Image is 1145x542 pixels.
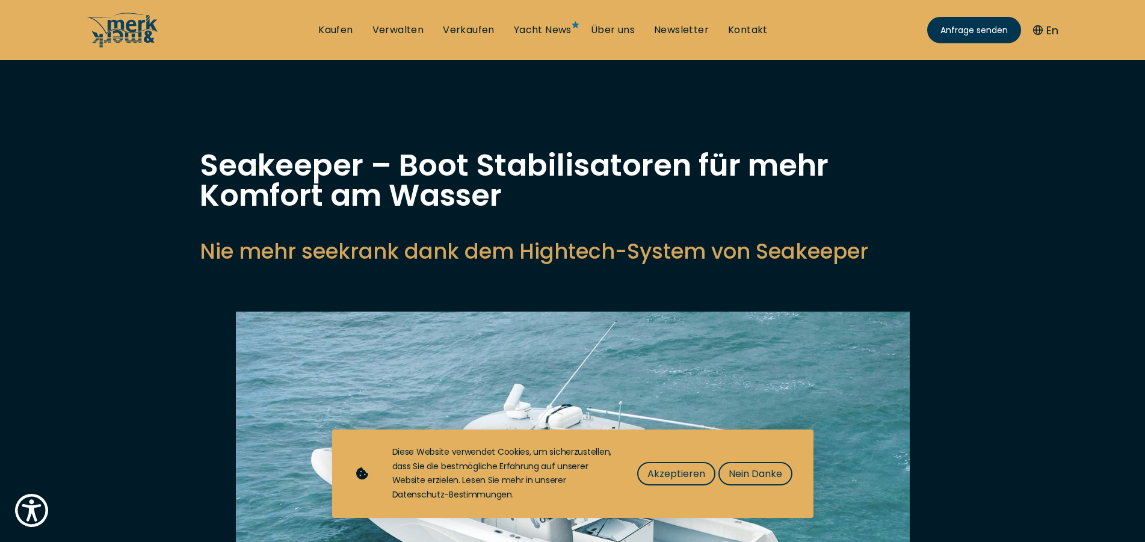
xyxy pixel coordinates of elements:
span: Anfrage senden [940,24,1008,37]
span: Nein Danke [729,466,782,481]
a: Datenschutz-Bestimmungen [392,488,512,500]
a: Kontakt [728,23,768,37]
button: Nein Danke [718,462,792,485]
button: En [1033,22,1058,38]
button: Akzeptieren [637,462,715,485]
a: Yacht News [514,23,572,37]
a: Kaufen [318,23,353,37]
p: Nie mehr seekrank dank dem Hightech-System von Seakeeper [200,239,946,263]
button: Show Accessibility Preferences [12,491,51,530]
a: Anfrage senden [927,17,1021,43]
a: Über uns [591,23,635,37]
h1: Seakeeper – Boot Stabilisatoren für mehr Komfort am Wasser [200,150,946,211]
span: Akzeptieren [647,466,705,481]
div: Diese Website verwendet Cookies, um sicherzustellen, dass Sie die bestmögliche Erfahrung auf unse... [392,445,613,502]
a: Verwalten [372,23,424,37]
a: Verkaufen [443,23,495,37]
a: Newsletter [654,23,709,37]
